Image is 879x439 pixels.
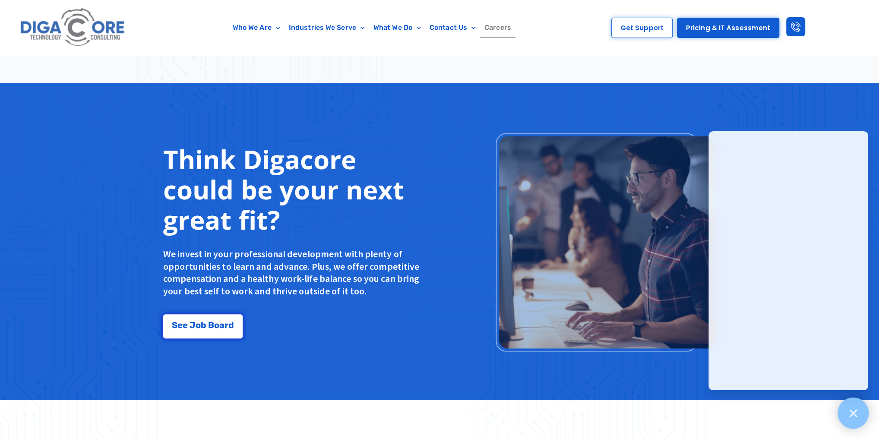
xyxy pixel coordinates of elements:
[177,321,183,329] span: e
[172,18,572,38] nav: Menu
[228,18,285,38] a: Who We Are
[163,144,424,235] h2: Think Digacore could be your next great fit?
[480,18,515,38] a: Careers
[228,321,234,329] span: d
[183,321,188,329] span: e
[425,18,480,38] a: Contact Us
[224,321,228,329] span: r
[18,4,129,51] img: Digacore logo 1
[611,18,673,38] a: Get Support
[190,321,195,329] span: J
[163,248,424,297] p: We invest in your professional development with plenty of opportunities to learn and advance. Plu...
[369,18,425,38] a: What We Do
[196,321,201,329] span: o
[219,321,224,329] span: a
[201,321,206,329] span: b
[494,130,716,352] img: Think Digacore could be your next great fit?
[208,321,214,329] span: B
[708,131,868,390] iframe: Chatgenie Messenger
[686,25,770,31] span: Pricing & IT Assessment
[677,18,779,38] a: Pricing & IT Assessment
[172,321,177,329] span: S
[285,18,369,38] a: Industries We Serve
[214,321,219,329] span: o
[620,25,664,31] span: Get Support
[163,314,243,338] a: See Job Board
